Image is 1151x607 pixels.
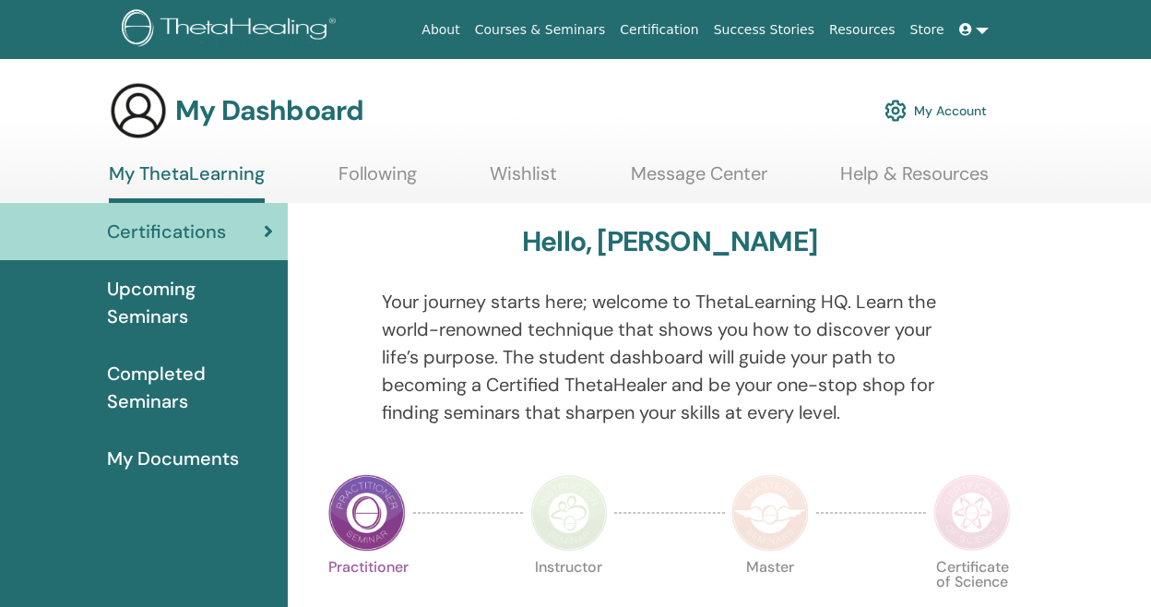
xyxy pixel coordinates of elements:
span: Certifications [107,218,226,245]
a: About [414,13,467,47]
a: Certification [612,13,706,47]
a: Resources [822,13,903,47]
span: Completed Seminars [107,360,273,415]
a: Courses & Seminars [468,13,613,47]
span: Upcoming Seminars [107,275,273,330]
a: Help & Resources [840,162,989,198]
a: Success Stories [706,13,822,47]
a: My ThetaLearning [109,162,265,203]
a: Message Center [631,162,767,198]
a: My Account [884,90,987,131]
img: logo.png [122,9,342,51]
a: Following [338,162,417,198]
img: cog.svg [884,95,907,126]
h3: My Dashboard [175,94,363,127]
span: My Documents [107,445,239,472]
a: Store [903,13,952,47]
a: Wishlist [490,162,557,198]
img: generic-user-icon.jpg [109,81,168,140]
h3: Hello, [PERSON_NAME] [522,225,817,258]
img: Master [731,474,809,552]
img: Instructor [530,474,608,552]
p: Your journey starts here; welcome to ThetaLearning HQ. Learn the world-renowned technique that sh... [382,288,958,426]
img: Practitioner [328,474,406,552]
img: Certificate of Science [933,474,1011,552]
